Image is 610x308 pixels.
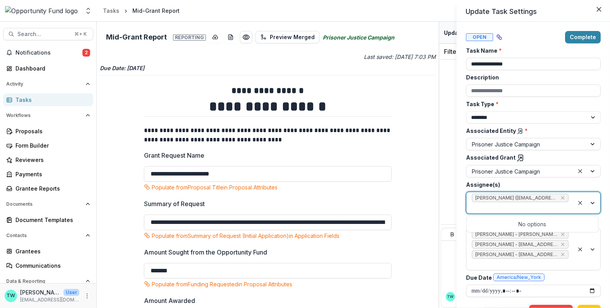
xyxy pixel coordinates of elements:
label: Assignee(s) [466,181,596,189]
button: View dependent tasks [493,31,505,43]
label: Associated Grant [466,153,596,162]
span: [PERSON_NAME] - [EMAIL_ADDRESS][DOMAIN_NAME] [475,242,557,247]
label: Description [466,73,596,81]
label: Task Name [466,46,596,55]
label: Task Type [466,100,596,108]
span: Open [466,33,493,41]
div: Remove Ti Wilhelm - twilhelm@theopportunityfund.org [560,231,566,238]
button: Complete [565,31,601,43]
label: Due Date [466,274,596,282]
span: [PERSON_NAME] - [PERSON_NAME][EMAIL_ADDRESS][DOMAIN_NAME] [475,232,557,237]
div: Clear selected options [576,198,585,208]
div: Remove Jake Goodman - jgoodman@theopportunityfund.org [560,241,566,248]
div: Clear selected options [576,167,585,176]
div: Remove yvette shipman - yshipman@theopportunityfund.org [560,251,566,258]
div: Remove Bret Grote (bretgrote@abolitionistlawcenter.org) [560,194,566,202]
div: No options [468,218,597,231]
label: Associated Entity [466,127,596,135]
div: Clear selected options [576,245,585,254]
button: Close [593,3,605,15]
span: America/New_York [497,275,541,280]
span: [PERSON_NAME] ([EMAIL_ADDRESS][DOMAIN_NAME]) [475,195,557,201]
span: [PERSON_NAME] - [EMAIL_ADDRESS][DOMAIN_NAME] [475,252,557,257]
